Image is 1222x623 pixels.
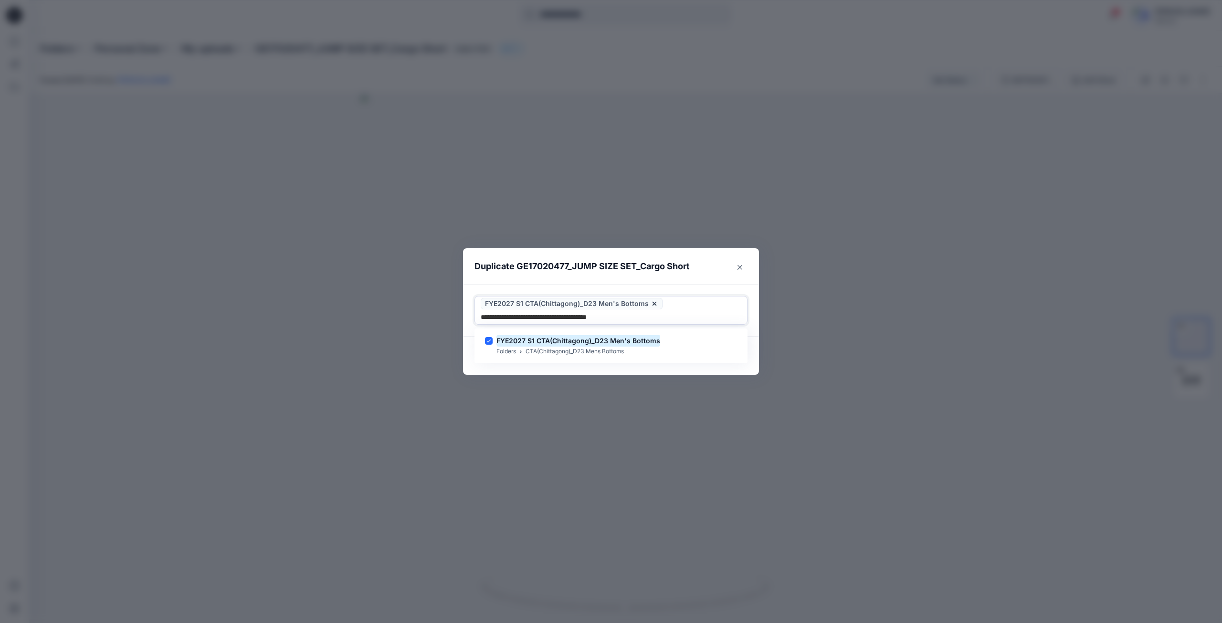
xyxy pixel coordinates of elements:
[526,347,624,357] p: CTA(Chittagong)_D23 Mens Bottoms
[496,334,660,347] mark: FYE2027 S1 CTA(Chittagong)_D23 Men's Bottoms
[485,298,649,309] span: FYE2027 S1 CTA(Chittagong)_D23 Men's Bottoms
[496,347,516,357] p: Folders
[474,260,690,273] p: Duplicate GE17020477_JUMP SIZE SET_Cargo Short
[732,260,748,275] button: Close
